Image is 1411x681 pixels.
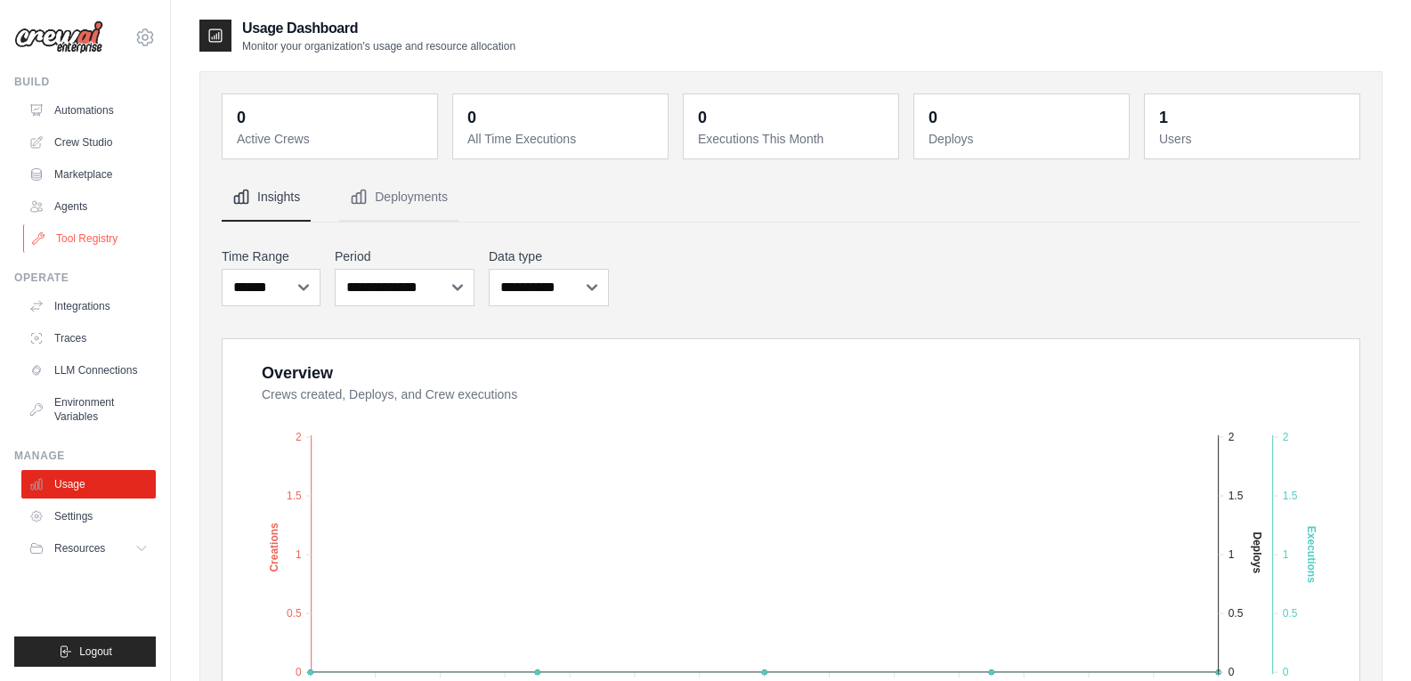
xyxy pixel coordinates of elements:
a: Crew Studio [21,128,156,157]
a: Automations [21,96,156,125]
a: Tool Registry [23,224,158,253]
tspan: 1 [1229,548,1235,561]
a: Traces [21,324,156,353]
button: Deployments [339,174,458,222]
div: 0 [237,105,246,130]
span: Resources [54,541,105,555]
a: Marketplace [21,160,156,189]
button: Insights [222,174,311,222]
img: Logo [14,20,103,54]
dt: Users [1159,130,1349,148]
dt: Active Crews [237,130,426,148]
a: Environment Variables [21,388,156,431]
tspan: 0.5 [1283,607,1298,620]
text: Creations [268,523,280,572]
tspan: 0.5 [1229,607,1244,620]
h2: Usage Dashboard [242,18,515,39]
dt: Crews created, Deploys, and Crew executions [262,385,1338,403]
dt: All Time Executions [467,130,657,148]
tspan: 1 [296,548,302,561]
a: Agents [21,192,156,221]
label: Time Range [222,247,320,265]
text: Deploys [1251,531,1263,573]
tspan: 0.5 [287,607,302,620]
p: Monitor your organization's usage and resource allocation [242,39,515,53]
dt: Deploys [929,130,1118,148]
tspan: 2 [1229,431,1235,443]
label: Period [335,247,474,265]
label: Data type [489,247,609,265]
button: Logout [14,636,156,667]
tspan: 1.5 [1283,490,1298,502]
tspan: 2 [296,431,302,443]
a: LLM Connections [21,356,156,385]
div: 0 [929,105,937,130]
nav: Tabs [222,174,1360,222]
a: Usage [21,470,156,499]
div: 0 [467,105,476,130]
a: Integrations [21,292,156,320]
text: Executions [1305,526,1318,583]
div: 0 [698,105,707,130]
div: Overview [262,361,333,385]
tspan: 0 [296,666,302,678]
tspan: 1 [1283,548,1289,561]
dt: Executions This Month [698,130,888,148]
tspan: 1.5 [287,490,302,502]
span: Logout [79,645,112,659]
tspan: 0 [1283,666,1289,678]
tspan: 1.5 [1229,490,1244,502]
button: Resources [21,534,156,563]
tspan: 2 [1283,431,1289,443]
div: Operate [14,271,156,285]
a: Settings [21,502,156,531]
div: Manage [14,449,156,463]
div: Build [14,75,156,89]
div: 1 [1159,105,1168,130]
tspan: 0 [1229,666,1235,678]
